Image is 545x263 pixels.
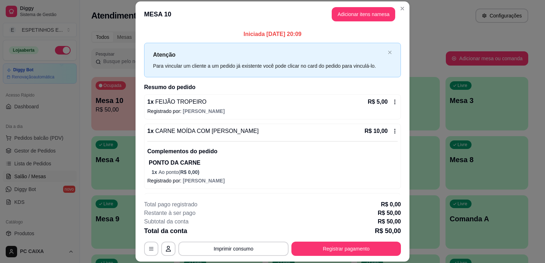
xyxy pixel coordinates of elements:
[152,169,158,175] span: 1 x
[144,200,197,209] p: Total pago registrado
[136,1,409,27] header: MESA 10
[144,217,189,226] p: Subtotal da conta
[153,62,385,70] div: Para vincular um cliente a um pedido já existente você pode clicar no card do pedido para vinculá...
[178,242,289,256] button: Imprimir consumo
[149,159,398,167] p: PONTO DA CARNE
[144,226,187,236] p: Total da conta
[144,209,195,217] p: Restante à ser pago
[183,178,225,184] span: [PERSON_NAME]
[378,217,401,226] p: R$ 50,00
[144,83,401,92] h2: Resumo do pedido
[368,98,388,106] p: R$ 5,00
[147,177,398,184] p: Registrado por:
[381,200,401,209] p: R$ 0,00
[147,98,207,106] p: 1 x
[152,169,398,176] p: Ao ponto (
[154,99,207,105] span: FEIJÃO TROPEIRO
[144,30,401,38] p: Iniciada [DATE] 20:09
[147,147,398,156] p: Complementos do pedido
[291,242,401,256] button: Registrar pagamento
[388,50,392,55] button: close
[397,3,408,14] button: Close
[147,108,398,115] p: Registrado por:
[375,226,401,236] p: R$ 50,00
[378,209,401,217] p: R$ 50,00
[365,127,388,135] p: R$ 10,00
[153,50,385,59] p: Atenção
[183,108,225,114] span: [PERSON_NAME]
[332,7,395,21] button: Adicionar itens namesa
[154,128,259,134] span: CARNE MOÍDA COM [PERSON_NAME]
[180,169,199,175] span: R$ 0,00 )
[147,127,259,135] p: 1 x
